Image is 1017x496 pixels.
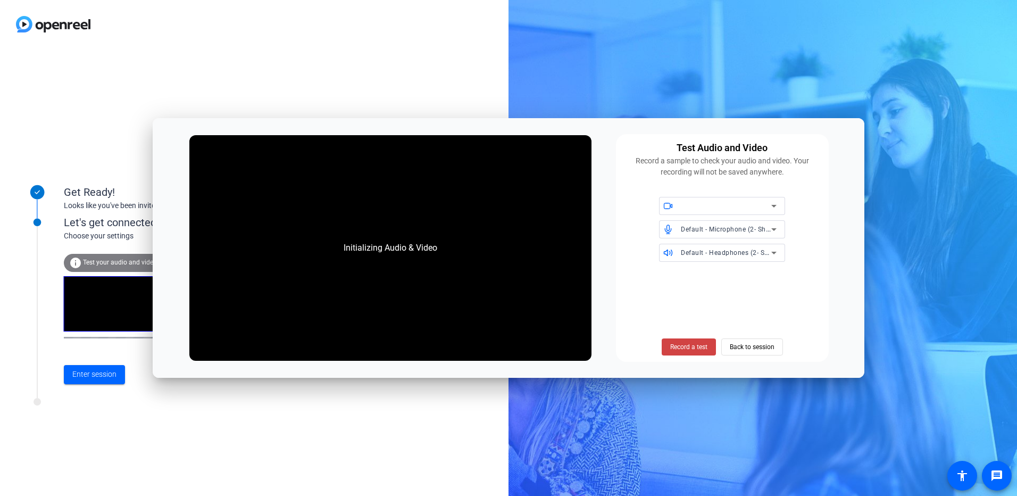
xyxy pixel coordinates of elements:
[64,184,277,200] div: Get Ready!
[64,230,298,242] div: Choose your settings
[64,200,277,211] div: Looks like you've been invited to join
[721,338,783,356] button: Back to session
[990,469,1003,482] mat-icon: message
[72,369,116,380] span: Enter session
[681,248,840,257] span: Default - Headphones (2- Shure MV7+) (14ed:1019)
[677,140,768,155] div: Test Audio and Video
[64,214,298,230] div: Let's get connected.
[670,342,707,352] span: Record a test
[681,225,838,233] span: Default - Microphone (2- Shure MV7+) (14ed:1019)
[662,338,716,356] button: Record a test
[333,231,448,265] div: Initializing Audio & Video
[956,469,969,482] mat-icon: accessibility
[730,337,774,357] span: Back to session
[622,155,822,178] div: Record a sample to check your audio and video. Your recording will not be saved anywhere.
[83,259,157,266] span: Test your audio and video
[69,257,82,269] mat-icon: info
